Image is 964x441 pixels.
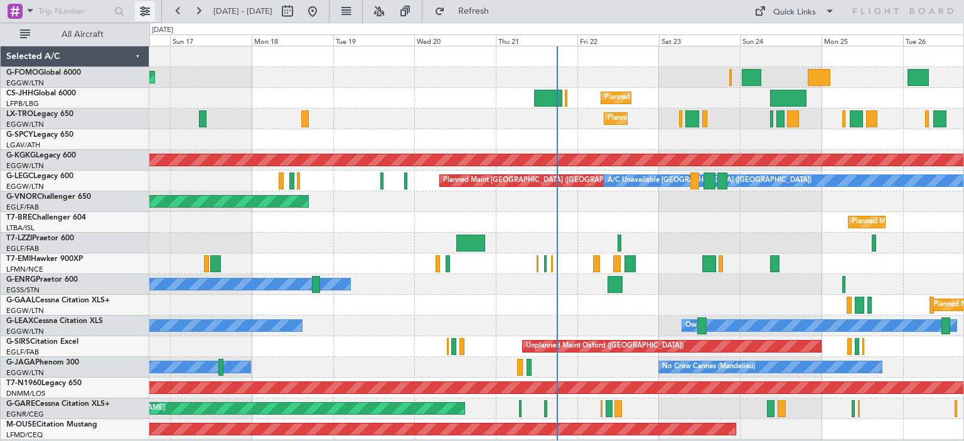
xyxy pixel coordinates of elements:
div: Sat 23 [659,35,741,46]
a: T7-BREChallenger 604 [6,214,86,221]
a: EGGW/LTN [6,368,44,378]
button: Refresh [429,1,504,21]
a: G-LEAXCessna Citation XLS [6,317,103,325]
a: G-FOMOGlobal 6000 [6,69,81,77]
div: Unplanned Maint Oxford ([GEOGRAPHIC_DATA]) [526,337,683,356]
span: G-SIRS [6,338,30,346]
a: T7-LZZIPraetor 600 [6,235,74,242]
a: LFMN/NCE [6,265,43,274]
a: LFPB/LBG [6,99,39,109]
a: G-ENRGPraetor 600 [6,276,78,284]
input: Trip Number [38,2,110,21]
a: G-KGKGLegacy 600 [6,152,76,159]
span: T7-EMI [6,255,31,263]
a: M-OUSECitation Mustang [6,421,97,428]
button: Quick Links [748,1,841,21]
a: EGNR/CEG [6,410,44,419]
a: T7-N1960Legacy 650 [6,380,82,387]
div: Planned Maint [GEOGRAPHIC_DATA] ([GEOGRAPHIC_DATA]) [604,88,802,107]
span: G-VNOR [6,193,37,201]
a: G-SPCYLegacy 650 [6,131,73,139]
a: EGSS/STN [6,285,40,295]
span: G-LEAX [6,317,33,325]
div: Sun 17 [170,35,252,46]
a: EGGW/LTN [6,120,44,129]
button: All Aircraft [14,24,136,45]
a: T7-EMIHawker 900XP [6,255,83,263]
div: Fri 22 [577,35,659,46]
div: Sun 24 [740,35,822,46]
div: Planned Maint [GEOGRAPHIC_DATA] ([GEOGRAPHIC_DATA]) [443,171,641,190]
a: LFMD/CEQ [6,430,43,440]
a: G-JAGAPhenom 300 [6,359,79,366]
span: LX-TRO [6,110,33,118]
a: EGGW/LTN [6,182,44,191]
a: CS-JHHGlobal 6000 [6,90,76,97]
a: EGGW/LTN [6,78,44,88]
span: T7-LZZI [6,235,32,242]
span: G-JAGA [6,359,35,366]
a: EGGW/LTN [6,161,44,171]
div: A/C Unavailable [GEOGRAPHIC_DATA] ([GEOGRAPHIC_DATA]) [608,171,811,190]
span: G-FOMO [6,69,38,77]
div: Planned Maint [GEOGRAPHIC_DATA] ([GEOGRAPHIC_DATA]) [608,109,805,128]
div: Mon 25 [822,35,903,46]
div: No Crew Cannes (Mandelieu) [662,358,755,376]
a: EGLF/FAB [6,244,39,253]
div: Tue 19 [333,35,415,46]
span: G-LEGC [6,173,33,180]
a: G-SIRSCitation Excel [6,338,78,346]
span: All Aircraft [33,30,132,39]
span: G-GAAL [6,297,35,304]
a: G-VNORChallenger 650 [6,193,91,201]
span: G-SPCY [6,131,33,139]
div: Thu 21 [496,35,577,46]
a: G-LEGCLegacy 600 [6,173,73,180]
span: T7-BRE [6,214,32,221]
div: Owner [685,316,707,335]
div: Quick Links [773,6,816,19]
a: LGAV/ATH [6,141,40,150]
a: G-GAALCessna Citation XLS+ [6,297,110,304]
span: T7-N1960 [6,380,41,387]
div: Wed 20 [414,35,496,46]
span: G-KGKG [6,152,36,159]
span: G-ENRG [6,276,36,284]
a: EGLF/FAB [6,348,39,357]
span: Refresh [447,7,500,16]
span: [DATE] - [DATE] [213,6,272,17]
a: G-GARECessna Citation XLS+ [6,400,110,408]
div: Mon 18 [252,35,333,46]
a: EGGW/LTN [6,306,44,316]
span: CS-JHH [6,90,33,97]
span: G-GARE [6,400,35,408]
span: M-OUSE [6,421,36,428]
a: EGGW/LTN [6,327,44,336]
a: EGLF/FAB [6,203,39,212]
a: LTBA/ISL [6,223,35,233]
a: LX-TROLegacy 650 [6,110,73,118]
a: DNMM/LOS [6,389,45,398]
